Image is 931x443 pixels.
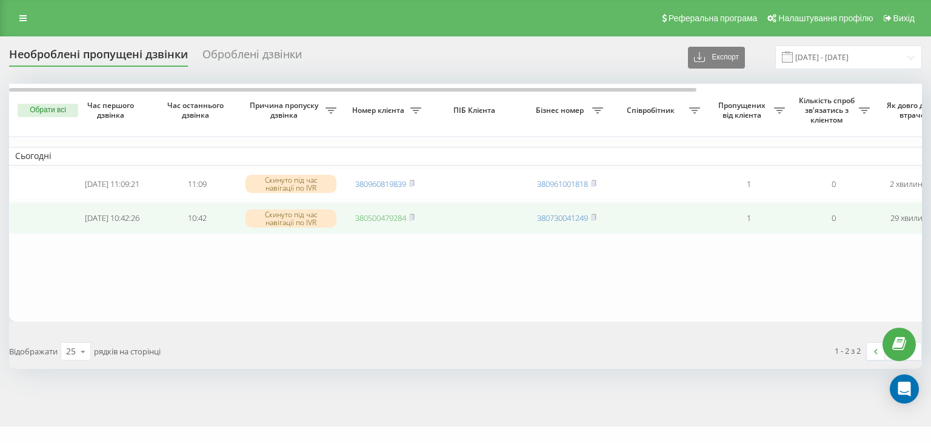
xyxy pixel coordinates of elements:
button: Обрати всі [18,104,78,117]
div: Скинуто під час навігації по IVR [245,209,336,228]
span: Реферальна програма [669,13,758,23]
td: 0 [791,202,876,234]
td: 0 [791,168,876,200]
span: Час останнього дзвінка [164,101,230,120]
a: 380730041249 [537,212,588,223]
span: Вихід [893,13,915,23]
div: Скинуто під час навігації по IVR [245,175,336,193]
span: Бізнес номер [530,106,592,115]
span: Час першого дзвінка [79,101,145,120]
span: Відображати [9,346,58,357]
span: рядків на сторінці [94,346,161,357]
button: Експорт [688,47,745,69]
a: 380500479284 [355,212,406,223]
div: Необроблені пропущені дзвінки [9,48,188,67]
span: Співробітник [615,106,689,115]
span: Налаштування профілю [778,13,873,23]
span: Номер клієнта [349,106,410,115]
a: 380960819839 [355,178,406,189]
td: [DATE] 10:42:26 [70,202,155,234]
span: Пропущених від клієнта [712,101,774,120]
td: 11:09 [155,168,239,200]
td: 10:42 [155,202,239,234]
div: 1 - 2 з 2 [835,345,861,357]
div: Open Intercom Messenger [890,374,919,404]
td: 1 [706,168,791,200]
a: 380961001818 [537,178,588,189]
span: Причина пропуску дзвінка [245,101,325,120]
span: ПІБ Клієнта [438,106,514,115]
div: 25 [66,345,76,357]
td: [DATE] 11:09:21 [70,168,155,200]
span: Кількість спроб зв'язатись з клієнтом [797,96,859,124]
div: Оброблені дзвінки [202,48,302,67]
td: 1 [706,202,791,234]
